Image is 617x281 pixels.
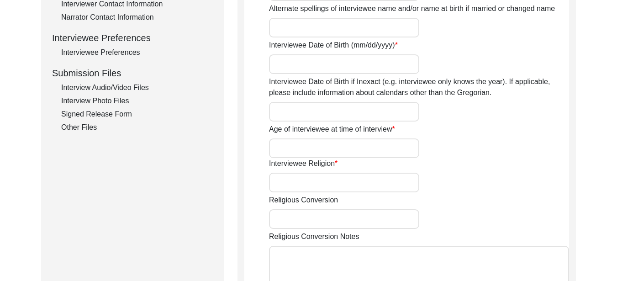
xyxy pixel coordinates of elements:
div: Interviewee Preferences [52,31,213,45]
div: Narrator Contact Information [61,12,213,23]
div: Other Files [61,122,213,133]
label: Age of interviewee at time of interview [269,124,395,135]
div: Signed Release Form [61,109,213,120]
label: Interviewee Date of Birth (mm/dd/yyyy) [269,40,398,51]
label: Interviewee Religion [269,158,338,169]
div: Interview Photo Files [61,95,213,106]
div: Interviewee Preferences [61,47,213,58]
label: Alternate spellings of interviewee name and/or name at birth if married or changed name [269,3,555,14]
label: Religious Conversion [269,195,338,206]
div: Interview Audio/Video Files [61,82,213,93]
div: Submission Files [52,66,213,80]
label: Interviewee Date of Birth if Inexact (e.g. interviewee only knows the year). If applicable, pleas... [269,76,569,98]
label: Religious Conversion Notes [269,231,359,242]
